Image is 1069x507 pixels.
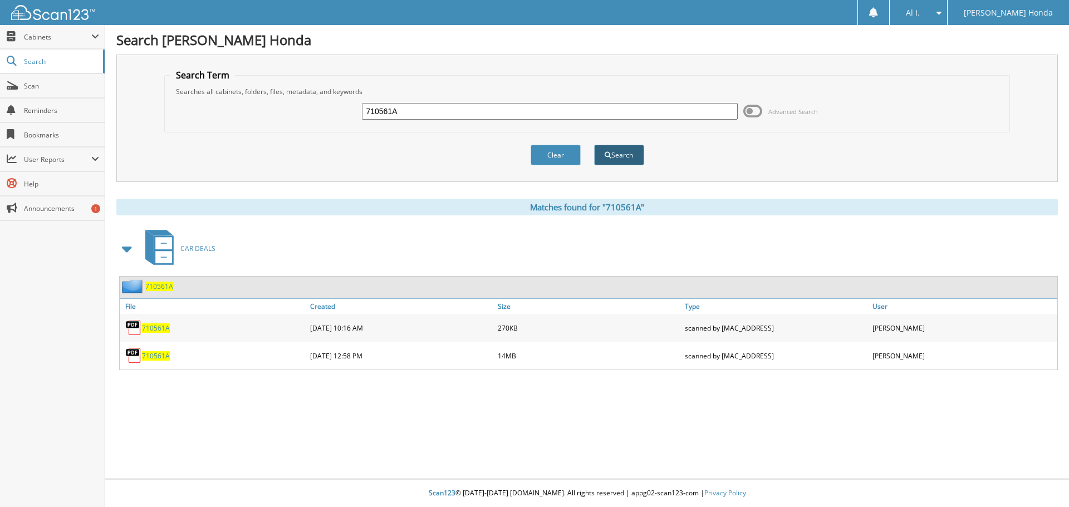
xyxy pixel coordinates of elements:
div: © [DATE]-[DATE] [DOMAIN_NAME]. All rights reserved | appg02-scan123-com | [105,480,1069,507]
span: Help [24,179,99,189]
div: 270KB [495,317,683,339]
a: 710561A [142,323,170,333]
span: Bookmarks [24,130,99,140]
span: Announcements [24,204,99,213]
div: [PERSON_NAME] [870,317,1057,339]
img: PDF.png [125,319,142,336]
img: PDF.png [125,347,142,364]
div: scanned by [MAC_ADDRESS] [682,317,870,339]
a: CAR DEALS [139,227,215,270]
button: Clear [531,145,581,165]
a: File [120,299,307,314]
div: Searches all cabinets, folders, files, metadata, and keywords [170,87,1004,96]
a: Created [307,299,495,314]
a: Size [495,299,683,314]
img: folder2.png [122,279,145,293]
div: [DATE] 10:16 AM [307,317,495,339]
iframe: Chat Widget [1013,454,1069,507]
button: Search [594,145,644,165]
span: Scan [24,81,99,91]
a: Privacy Policy [704,488,746,498]
span: Al I. [906,9,920,16]
h1: Search [PERSON_NAME] Honda [116,31,1058,49]
span: Scan123 [429,488,455,498]
div: Matches found for "710561A" [116,199,1058,215]
span: Cabinets [24,32,91,42]
span: Advanced Search [768,107,818,116]
a: User [870,299,1057,314]
div: [DATE] 12:58 PM [307,344,495,367]
span: User Reports [24,155,91,164]
div: 14MB [495,344,683,367]
span: [PERSON_NAME] Honda [964,9,1053,16]
div: scanned by [MAC_ADDRESS] [682,344,870,367]
a: Type [682,299,870,314]
div: [PERSON_NAME] [870,344,1057,367]
img: scan123-logo-white.svg [11,5,95,20]
div: 1 [91,204,100,213]
span: Search [24,57,97,66]
a: 710561A [145,282,173,291]
legend: Search Term [170,69,235,81]
span: CAR DEALS [180,244,215,253]
a: 710561A [142,351,170,361]
span: Reminders [24,106,99,115]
